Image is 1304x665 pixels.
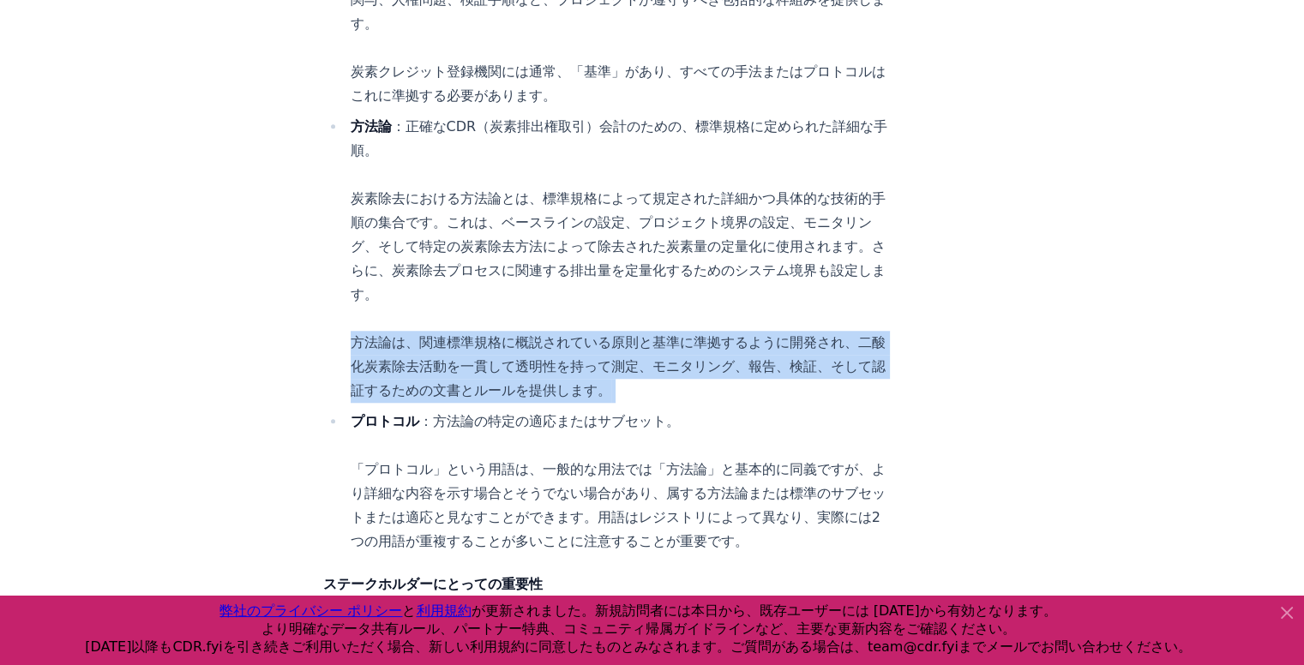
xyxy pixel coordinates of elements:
font: ：方法論の特定の適応またはサブセット。 [419,413,680,429]
font: ステークホルダーにとっての重要性 [323,576,543,592]
font: 方法論は、関連標準規格に概説されている原則と基準に準拠するように開発され、二酸化炭素除去活動を一貫して透明性を持って測定、モニタリング、報告、検証、そして認証するための文書とルールを提供します。 [351,334,886,398]
font: 「プロトコル」という用語は、一般的な用法では「方法論」と基本的に同義ですが、より詳細な内容を示す場合とそうでない場合があり、属する方法論または標準のサブセットまたは適応と見なすことができます。用... [351,461,886,549]
font: プロトコル [351,413,419,429]
font: ：正確なCDR（炭素排出権取引）会計のための、標準規格に定められた詳細な手順。 [351,118,888,159]
font: 炭素クレジット登録機関には通常、「基準」があり、すべての手法またはプロトコルはこれに準拠する必要があります。 [351,63,886,104]
font: 方法論 [351,118,392,135]
font: 炭素除去における方法論とは、標準規格によって規定された詳細かつ具体的な技術的手順の集合です。これは、ベースラインの設定、プロジェクト境界の設定、モニタリング、そして特定の炭素除去方法によって除去... [351,190,886,303]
